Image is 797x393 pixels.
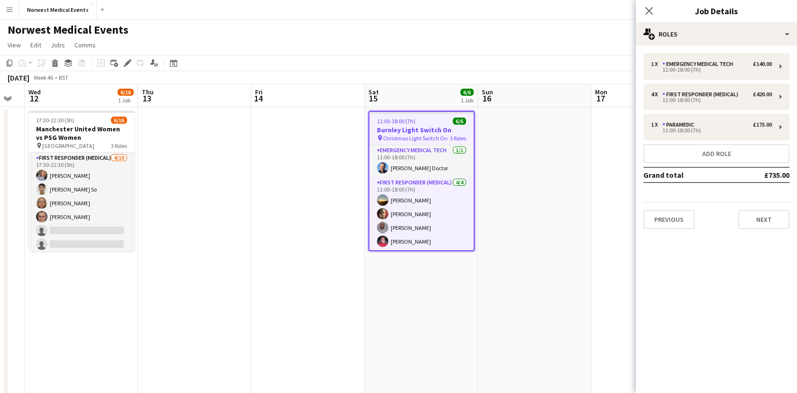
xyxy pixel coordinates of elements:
app-card-role: First Responder (Medical)4/1017:30-22:30 (5h)[PERSON_NAME][PERSON_NAME] So[PERSON_NAME][PERSON_NAME] [28,153,135,309]
span: View [8,41,21,49]
span: Sat [368,88,379,96]
app-card-role: First Responder (Medical)4/411:00-18:00 (7h)[PERSON_NAME][PERSON_NAME][PERSON_NAME][PERSON_NAME] [369,177,474,251]
span: 6/16 [111,117,127,124]
div: £420.00 [753,91,772,98]
span: Christmas Light Switch On [383,135,448,142]
h3: Burnley Light Switch On [369,126,474,134]
div: 11:00-18:00 (7h) [651,128,772,133]
div: 1 Job [118,97,133,104]
app-card-role: Emergency Medical Tech1/111:00-18:00 (7h)[PERSON_NAME] Doctor [369,145,474,177]
span: 15 [367,93,379,104]
button: Norwest Medical Events [19,0,97,19]
h3: Manchester United Women vs PSG Women [28,125,135,142]
app-job-card: 17:30-22:30 (5h)6/16Manchester United Women vs PSG Women [GEOGRAPHIC_DATA]3 RolesFirst Responder ... [28,111,135,251]
div: 1 x [651,61,662,67]
span: 16 [480,93,493,104]
div: Paramedic [662,121,698,128]
div: 1 x [651,121,662,128]
span: 6/6 [460,89,474,96]
div: Emergency Medical Tech [662,61,737,67]
h1: Norwest Medical Events [8,23,128,37]
span: Mon [595,88,607,96]
span: 6/16 [118,89,134,96]
div: £140.00 [753,61,772,67]
span: Week 46 [31,74,55,81]
span: Wed [28,88,41,96]
span: Jobs [51,41,65,49]
span: Comms [74,41,96,49]
div: [DATE] [8,73,29,82]
td: £735.00 [733,167,789,183]
button: Add role [643,144,789,163]
a: View [4,39,25,51]
td: Grand total [643,167,733,183]
button: Previous [643,210,695,229]
span: 3 Roles [111,142,127,149]
span: Fri [255,88,263,96]
div: 11:00-18:00 (7h) [651,98,772,102]
div: 11:00-18:00 (7h) [651,67,772,72]
div: £175.00 [753,121,772,128]
div: BST [59,74,68,81]
div: 4 x [651,91,662,98]
app-job-card: 11:00-18:00 (7h)6/6Burnley Light Switch On Christmas Light Switch On3 RolesEmergency Medical Tech... [368,111,475,251]
span: Edit [30,41,41,49]
span: 3 Roles [450,135,466,142]
div: First Responder (Medical) [662,91,742,98]
span: 17:30-22:30 (5h) [36,117,74,124]
span: Sun [482,88,493,96]
h3: Job Details [636,5,797,17]
span: 6/6 [453,118,466,125]
a: Edit [27,39,45,51]
div: 1 Job [461,97,473,104]
span: 14 [254,93,263,104]
button: Next [738,210,789,229]
span: 13 [140,93,154,104]
span: 12 [27,93,41,104]
a: Comms [71,39,100,51]
span: 11:00-18:00 (7h) [377,118,415,125]
span: Thu [142,88,154,96]
a: Jobs [47,39,69,51]
span: 17 [594,93,607,104]
div: Roles [636,23,797,46]
span: [GEOGRAPHIC_DATA] [42,142,94,149]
